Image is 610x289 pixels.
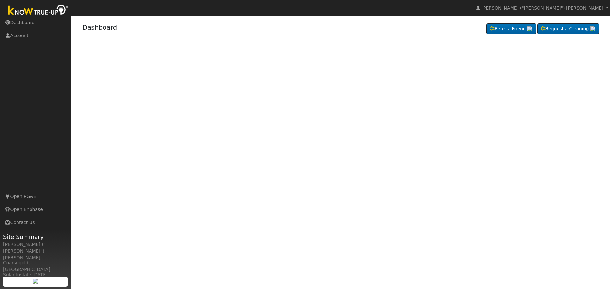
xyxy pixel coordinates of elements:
a: Refer a Friend [486,23,536,34]
div: [PERSON_NAME] ("[PERSON_NAME]") [PERSON_NAME] [3,241,68,261]
div: System Size: 16.40 kW [3,277,68,283]
img: Know True-Up [5,3,71,18]
img: retrieve [590,26,595,31]
span: [PERSON_NAME] ("[PERSON_NAME]") [PERSON_NAME] [481,5,603,10]
a: Dashboard [83,23,117,31]
a: Request a Cleaning [537,23,599,34]
img: retrieve [33,279,38,284]
img: retrieve [527,26,532,31]
div: Coarsegold, [GEOGRAPHIC_DATA] [3,259,68,273]
span: Site Summary [3,233,68,241]
div: Solar Install: [DATE] [3,272,68,278]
